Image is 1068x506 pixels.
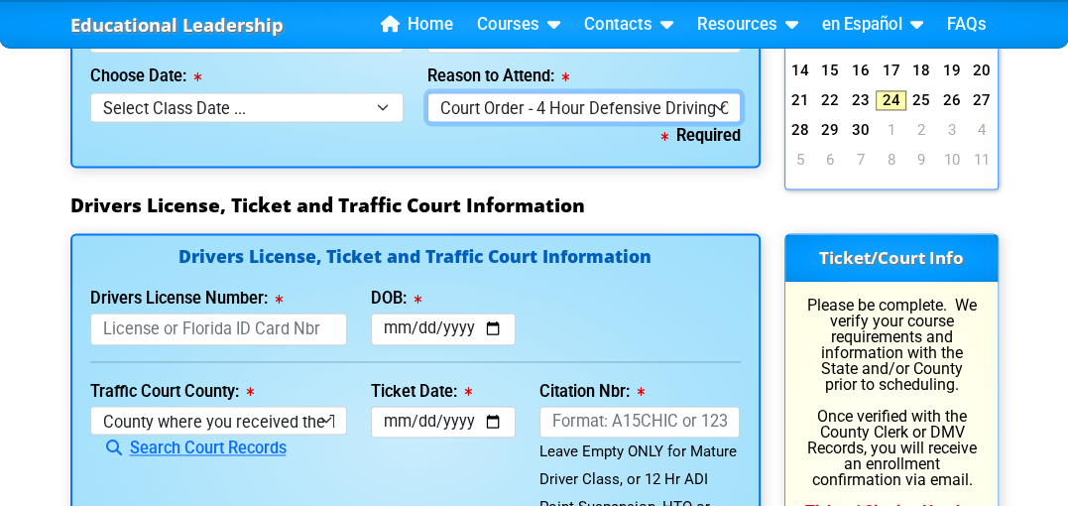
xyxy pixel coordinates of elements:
a: 19 [936,61,967,80]
a: 27 [967,90,998,110]
label: Drivers License Number: [90,291,283,307]
a: 2 [906,120,937,140]
a: 20 [967,61,998,80]
a: 7 [846,150,877,170]
a: 29 [815,120,846,140]
a: 22 [815,90,846,110]
a: 28 [785,120,816,140]
a: Search Court Records [90,439,287,457]
a: Home [373,10,461,40]
a: 23 [846,90,877,110]
a: Resources [689,10,806,40]
a: 3 [936,120,967,140]
a: 18 [906,61,937,80]
a: 26 [936,90,967,110]
input: mm/dd/yyyy [371,313,516,345]
a: 9 [906,150,937,170]
a: 5 [785,150,816,170]
a: 15 [815,61,846,80]
a: 21 [785,90,816,110]
a: 1 [876,120,906,140]
a: 24 [876,90,906,110]
a: 6 [815,150,846,170]
input: Format: A15CHIC or 1234-ABC [539,406,741,439]
a: 11 [967,150,998,170]
a: 14 [785,61,816,80]
a: Educational Leadership [70,9,284,42]
h3: Drivers License, Ticket and Traffic Court Information [70,193,999,217]
label: Citation Nbr: [539,384,645,400]
a: 8 [876,150,906,170]
a: en Español [814,10,931,40]
input: License or Florida ID Card Nbr [90,313,347,345]
label: Choose Date: [90,68,201,84]
label: DOB: [371,291,421,307]
h4: Drivers License, Ticket and Traffic Court Information [90,248,741,269]
a: 25 [906,90,937,110]
a: 30 [846,120,877,140]
a: 4 [967,120,998,140]
a: FAQs [939,10,995,40]
a: Contacts [576,10,681,40]
a: 16 [846,61,877,80]
input: mm/dd/yyyy [371,406,516,439]
a: 10 [936,150,967,170]
a: Courses [469,10,568,40]
a: 17 [876,61,906,80]
h3: Ticket/Court Info [785,234,998,282]
b: Required [661,126,741,145]
label: Reason to Attend: [427,68,569,84]
label: Traffic Court County: [90,384,254,400]
label: Ticket Date: [371,384,472,400]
